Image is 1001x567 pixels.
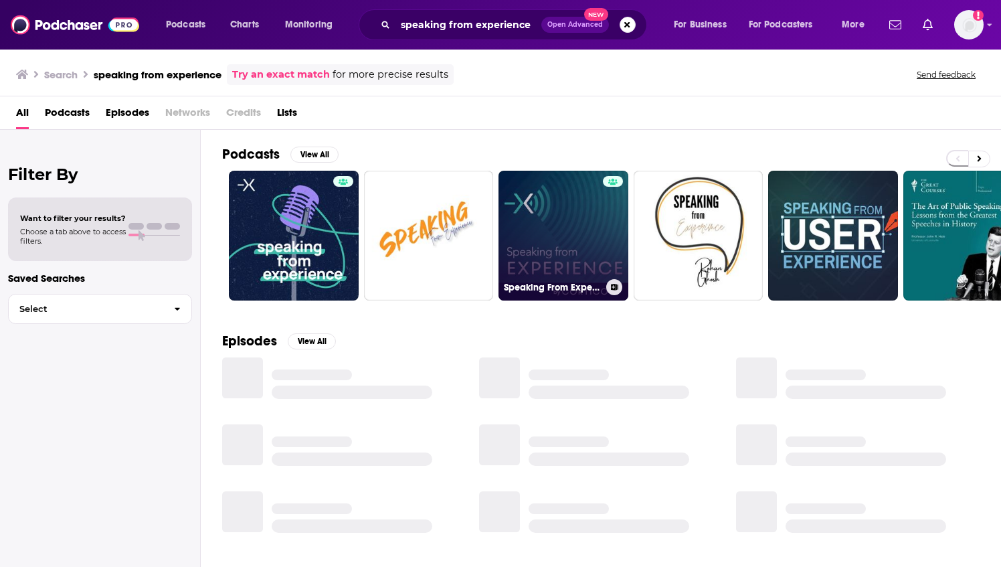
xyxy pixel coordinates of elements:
[157,14,223,35] button: open menu
[44,68,78,81] h3: Search
[674,15,727,34] span: For Business
[20,214,126,223] span: Want to filter your results?
[20,227,126,246] span: Choose a tab above to access filters.
[333,67,448,82] span: for more precise results
[16,102,29,129] a: All
[290,147,339,163] button: View All
[832,14,881,35] button: open menu
[498,171,628,301] a: Speaking From Experience by Cortico-X
[664,14,743,35] button: open menu
[277,102,297,129] a: Lists
[884,13,907,36] a: Show notifications dropdown
[8,272,192,285] p: Saved Searches
[917,13,938,36] a: Show notifications dropdown
[504,282,601,293] h3: Speaking From Experience by Cortico-X
[106,102,149,129] a: Episodes
[584,8,608,21] span: New
[276,14,350,35] button: open menu
[221,14,267,35] a: Charts
[288,333,336,349] button: View All
[954,10,984,39] span: Logged in as meg_reilly_edl
[371,9,660,40] div: Search podcasts, credits, & more...
[541,17,609,33] button: Open AdvancedNew
[8,294,192,324] button: Select
[973,10,984,21] svg: Add a profile image
[222,146,280,163] h2: Podcasts
[8,165,192,184] h2: Filter By
[94,68,221,81] h3: speaking from experience
[842,15,864,34] span: More
[395,14,541,35] input: Search podcasts, credits, & more...
[226,102,261,129] span: Credits
[232,67,330,82] a: Try an exact match
[222,333,277,349] h2: Episodes
[913,69,980,80] button: Send feedback
[749,15,813,34] span: For Podcasters
[954,10,984,39] button: Show profile menu
[547,21,603,28] span: Open Advanced
[222,333,336,349] a: EpisodesView All
[285,15,333,34] span: Monitoring
[222,146,339,163] a: PodcastsView All
[166,15,205,34] span: Podcasts
[954,10,984,39] img: User Profile
[230,15,259,34] span: Charts
[45,102,90,129] a: Podcasts
[740,14,832,35] button: open menu
[165,102,210,129] span: Networks
[9,305,163,313] span: Select
[11,12,139,37] img: Podchaser - Follow, Share and Rate Podcasts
